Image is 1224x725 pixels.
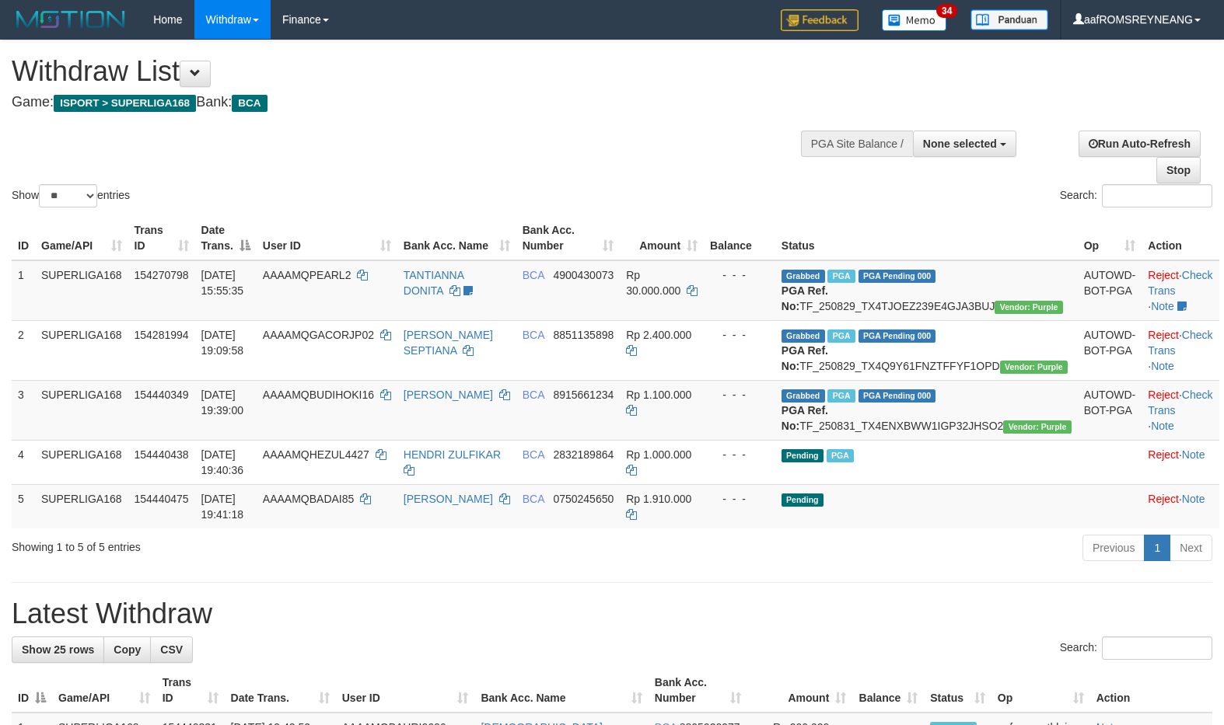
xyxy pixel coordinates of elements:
[12,8,130,31] img: MOTION_logo.png
[336,668,475,713] th: User ID: activate to sort column ascending
[1082,535,1145,561] a: Previous
[913,131,1016,157] button: None selected
[1078,320,1142,380] td: AUTOWD-BOT-PGA
[782,329,825,343] span: Grabbed
[1003,420,1071,434] span: Vendor URL: https://trx4.1velocity.biz
[404,493,493,505] a: [PERSON_NAME]
[1182,493,1205,505] a: Note
[156,668,225,713] th: Trans ID: activate to sort column ascending
[404,389,493,401] a: [PERSON_NAME]
[52,668,156,713] th: Game/API: activate to sort column ascending
[35,380,128,440] td: SUPERLIGA168
[12,636,104,663] a: Show 25 rows
[35,440,128,484] td: SUPERLIGA168
[626,448,691,461] span: Rp 1.000.000
[924,668,991,713] th: Status: activate to sort column ascending
[263,493,355,505] span: AAAAMQBADAI85
[1148,269,1179,281] a: Reject
[553,448,614,461] span: Copy 2832189864 to clipboard
[782,493,824,507] span: Pending
[12,668,52,713] th: ID: activate to sort column descending
[135,389,189,401] span: 154440349
[782,404,828,432] b: PGA Ref. No:
[1151,360,1174,372] a: Note
[263,448,369,461] span: AAAAMQHEZUL4427
[523,389,544,401] span: BCA
[710,327,769,343] div: - - -
[12,533,498,555] div: Showing 1 to 5 of 5 entries
[1142,320,1219,380] td: · ·
[1090,668,1212,713] th: Action
[626,389,691,401] span: Rp 1.100.000
[995,301,1062,314] span: Vendor URL: https://trx4.1velocity.biz
[649,668,747,713] th: Bank Acc. Number: activate to sort column ascending
[859,329,936,343] span: PGA Pending
[128,216,195,260] th: Trans ID: activate to sort column ascending
[12,216,35,260] th: ID
[12,56,800,87] h1: Withdraw List
[103,636,151,663] a: Copy
[747,668,853,713] th: Amount: activate to sort column ascending
[1148,389,1179,401] a: Reject
[626,269,680,297] span: Rp 30.000.000
[710,267,769,283] div: - - -
[801,131,913,157] div: PGA Site Balance /
[1182,448,1205,461] a: Note
[1144,535,1170,561] a: 1
[827,449,854,462] span: Marked by aafsoycanthlai
[1148,269,1212,297] a: Check Trans
[1142,440,1219,484] td: ·
[859,389,936,403] span: PGA Pending
[553,389,614,401] span: Copy 8915661234 to clipboard
[781,9,859,31] img: Feedback.jpg
[626,329,691,341] span: Rp 2.400.000
[710,387,769,403] div: - - -
[775,380,1078,440] td: TF_250831_TX4ENXBWW1IGP32JHSO2
[1079,131,1201,157] a: Run Auto-Refresh
[991,668,1090,713] th: Op: activate to sort column ascending
[782,284,828,312] b: PGA Ref. No:
[201,269,244,297] span: [DATE] 15:55:35
[22,643,94,656] span: Show 25 rows
[404,329,493,357] a: [PERSON_NAME] SEPTIANA
[35,320,128,380] td: SUPERLIGA168
[1151,300,1174,312] a: Note
[263,389,374,401] span: AAAAMQBUDIHOKI16
[782,344,828,372] b: PGA Ref. No:
[263,269,351,281] span: AAAAMQPEARL2
[1148,493,1179,505] a: Reject
[114,643,141,656] span: Copy
[201,448,244,476] span: [DATE] 19:40:36
[160,643,183,656] span: CSV
[782,270,825,283] span: Grabbed
[135,329,189,341] span: 154281994
[12,440,35,484] td: 4
[135,493,189,505] span: 154440475
[1156,157,1201,183] a: Stop
[1142,380,1219,440] td: · ·
[523,329,544,341] span: BCA
[397,216,516,260] th: Bank Acc. Name: activate to sort column ascending
[12,95,800,110] h4: Game: Bank:
[710,447,769,462] div: - - -
[474,668,648,713] th: Bank Acc. Name: activate to sort column ascending
[35,484,128,528] td: SUPERLIGA168
[704,216,775,260] th: Balance
[1060,184,1212,207] label: Search:
[775,320,1078,380] td: TF_250829_TX4Q9Y61FNZTFFYF1OPD
[201,493,244,521] span: [DATE] 19:41:18
[1170,535,1212,561] a: Next
[232,95,267,112] span: BCA
[1148,329,1179,341] a: Reject
[1142,260,1219,321] td: · ·
[775,216,1078,260] th: Status
[225,668,336,713] th: Date Trans.: activate to sort column ascending
[553,493,614,505] span: Copy 0750245650 to clipboard
[782,389,825,403] span: Grabbed
[1060,636,1212,660] label: Search:
[1148,448,1179,461] a: Reject
[12,484,35,528] td: 5
[626,493,691,505] span: Rp 1.910.000
[12,598,1212,629] h1: Latest Withdraw
[54,95,196,112] span: ISPORT > SUPERLIGA168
